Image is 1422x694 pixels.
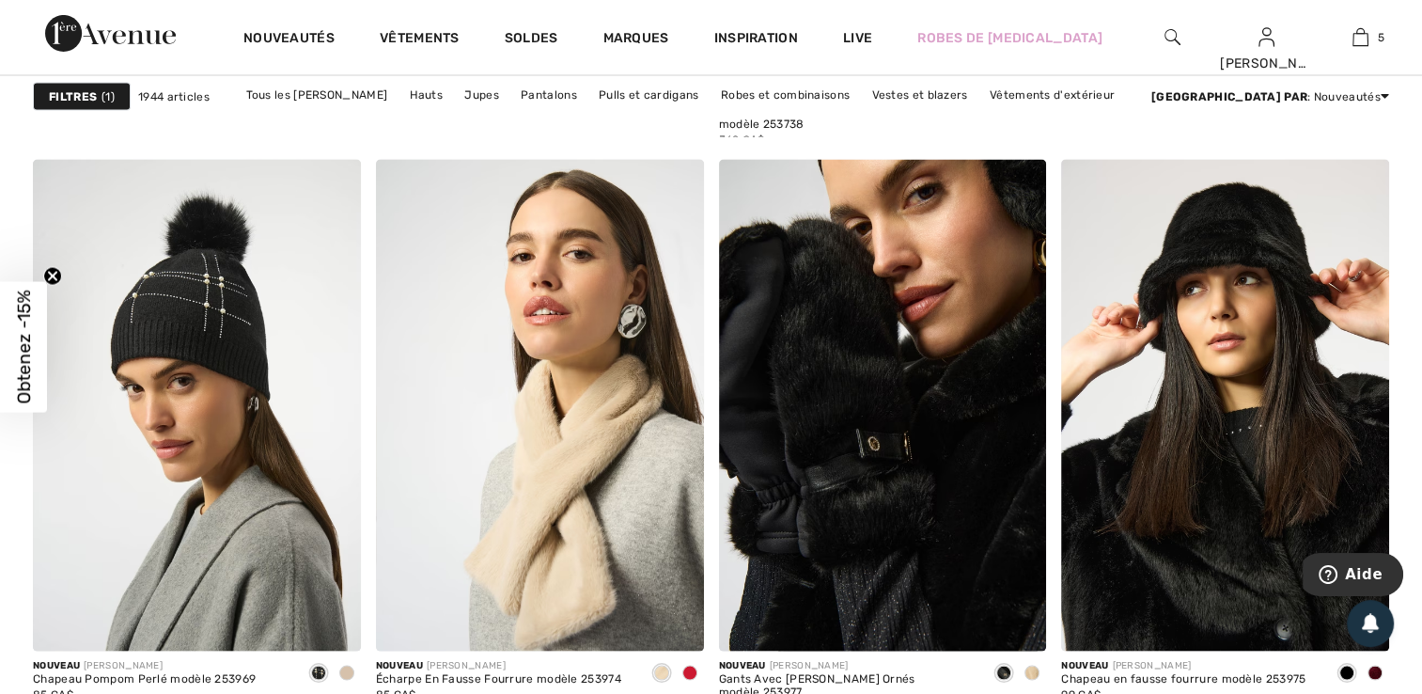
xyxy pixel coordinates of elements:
div: Black [1333,659,1361,690]
img: Chapeau Pompom Perlé modèle 253969. Noir [33,160,361,652]
a: Robes et combinaisons [711,83,859,107]
img: 1ère Avenue [45,15,176,53]
div: Almond [648,659,676,690]
a: Vêtements [380,30,460,50]
span: Obtenez -15% [13,291,35,404]
div: Chapeau Pompom Perlé modèle 253969 [33,673,256,686]
span: Nouveau [376,660,423,671]
button: Close teaser [43,267,62,286]
div: [PERSON_NAME] [1220,54,1312,73]
div: Merlot [676,659,704,690]
img: Mes infos [1258,26,1274,49]
strong: [GEOGRAPHIC_DATA] par [1151,90,1307,103]
span: 369 CA$ [719,134,765,147]
a: Vêtements d'extérieur [980,83,1124,107]
span: 1 [102,88,115,105]
a: Tous les [PERSON_NAME] [237,83,398,107]
a: Live [843,28,872,48]
img: recherche [1164,26,1180,49]
div: Taupe melange [333,659,361,690]
span: Inspiration [714,30,798,50]
span: Nouveau [1061,660,1108,671]
div: Écharpe En Fausse Fourrure modèle 253974 [376,673,621,686]
a: Robes de [MEDICAL_DATA] [917,28,1102,48]
span: 5 [1378,29,1384,46]
div: Black [305,659,333,690]
a: Hauts [399,83,452,107]
span: 1944 articles [138,88,210,105]
a: Pantalons [511,83,586,107]
span: Nouveau [719,660,766,671]
a: 5 [1314,26,1406,49]
img: Écharpe En Fausse Fourrure modèle 253974. Almond [376,160,704,652]
div: Chapeau en fausse fourrure modèle 253975 [1061,673,1305,686]
a: Vestes et blazers [862,83,977,107]
a: Marques [602,30,668,50]
div: [PERSON_NAME] [1061,659,1305,673]
a: Se connecter [1258,28,1274,46]
div: Almond [1018,659,1046,690]
iframe: Ouvre un widget dans lequel vous pouvez trouver plus d’informations [1303,553,1403,600]
a: Nouveautés [243,30,335,50]
div: [PERSON_NAME] [719,659,976,673]
div: Black [990,659,1018,690]
div: [PERSON_NAME] [376,659,621,673]
div: [PERSON_NAME] [33,659,256,673]
img: Gants Avec Bijoux Ornés modèle 253977. Noir [719,160,1047,652]
a: Pulls et cardigans [589,83,708,107]
span: Nouveau [33,660,80,671]
img: Mon panier [1352,26,1368,49]
a: Soldes [505,30,558,50]
img: Chapeau en fausse fourrure modèle 253975. Noir [1061,160,1389,652]
div: Merlot [1361,659,1389,690]
strong: Filtres [49,88,97,105]
a: Jupes [455,83,508,107]
div: : Nouveautés [1151,88,1389,105]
